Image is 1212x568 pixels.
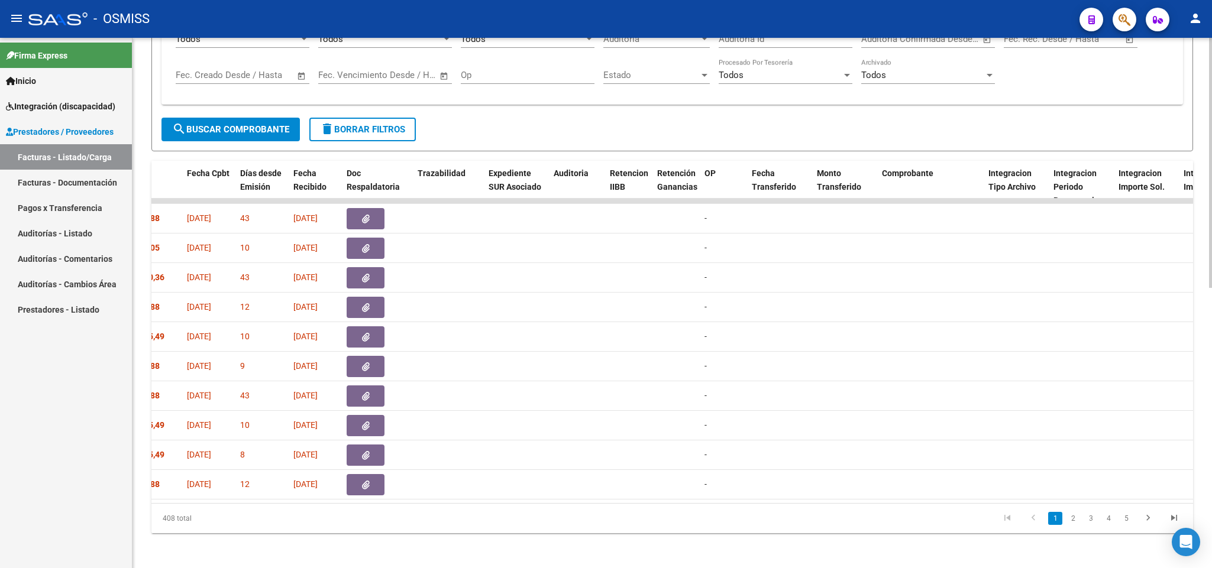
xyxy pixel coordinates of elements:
[293,302,318,311] span: [DATE]
[187,479,211,489] span: [DATE]
[240,243,250,252] span: 10
[704,479,707,489] span: -
[920,34,977,44] input: Fecha fin
[1119,512,1133,525] a: 5
[240,420,250,430] span: 10
[1082,508,1100,528] li: page 3
[93,6,150,32] span: - OSMISS
[234,70,292,80] input: Fecha fin
[161,118,300,141] button: Buscar Comprobante
[235,161,289,213] datatable-header-cell: Días desde Emisión
[293,243,318,252] span: [DATE]
[240,450,245,459] span: 8
[187,168,230,178] span: Fecha Cpbt
[295,69,309,83] button: Open calendar
[1119,168,1165,192] span: Integracion Importe Sol.
[293,272,318,282] span: [DATE]
[812,161,877,213] datatable-header-cell: Monto Transferido
[240,272,250,282] span: 43
[318,34,343,44] span: Todos
[413,161,484,213] datatable-header-cell: Trazabilidad
[187,213,211,223] span: [DATE]
[549,161,605,213] datatable-header-cell: Auditoria
[1117,508,1135,528] li: page 5
[1062,34,1120,44] input: Fecha fin
[610,168,648,192] span: Retencion IIBB
[240,332,250,341] span: 10
[6,74,36,87] span: Inicio
[6,125,114,138] span: Prestadores / Proveedores
[1123,33,1137,46] button: Open calendar
[293,391,318,400] span: [DATE]
[996,512,1019,525] a: go to first page
[704,391,707,400] span: -
[151,504,358,533] div: 408 total
[438,69,451,83] button: Open calendar
[747,161,812,213] datatable-header-cell: Fecha Transferido
[882,168,933,178] span: Comprobante
[1084,512,1098,525] a: 3
[1049,161,1114,213] datatable-header-cell: Integracion Periodo Presentacion
[1114,161,1179,213] datatable-header-cell: Integracion Importe Sol.
[1004,34,1052,44] input: Fecha inicio
[318,70,366,80] input: Fecha inicio
[418,168,466,178] span: Trazabilidad
[652,161,700,213] datatable-header-cell: Retención Ganancias
[988,168,1036,192] span: Integracion Tipo Archivo
[1048,512,1062,525] a: 1
[289,161,342,213] datatable-header-cell: Fecha Recibido
[1046,508,1064,528] li: page 1
[293,213,318,223] span: [DATE]
[240,213,250,223] span: 43
[719,70,744,80] span: Todos
[187,391,211,400] span: [DATE]
[176,70,224,80] input: Fecha inicio
[240,479,250,489] span: 12
[704,361,707,371] span: -
[877,161,984,213] datatable-header-cell: Comprobante
[1100,508,1117,528] li: page 4
[704,213,707,223] span: -
[861,34,909,44] input: Fecha inicio
[293,332,318,341] span: [DATE]
[377,70,434,80] input: Fecha fin
[603,34,699,44] span: Auditoría
[172,124,289,135] span: Buscar Comprobante
[320,124,405,135] span: Borrar Filtros
[984,161,1049,213] datatable-header-cell: Integracion Tipo Archivo
[172,122,186,136] mat-icon: search
[240,168,282,192] span: Días desde Emisión
[704,420,707,430] span: -
[342,161,413,213] datatable-header-cell: Doc Respaldatoria
[6,49,67,62] span: Firma Express
[293,479,318,489] span: [DATE]
[1188,11,1203,25] mat-icon: person
[861,70,886,80] span: Todos
[752,168,796,192] span: Fecha Transferido
[657,168,697,192] span: Retención Ganancias
[603,70,699,80] span: Estado
[704,243,707,252] span: -
[704,302,707,311] span: -
[1053,168,1104,205] span: Integracion Periodo Presentacion
[981,33,994,46] button: Open calendar
[704,332,707,341] span: -
[554,168,589,178] span: Auditoria
[1064,508,1082,528] li: page 2
[187,272,211,282] span: [DATE]
[484,161,549,213] datatable-header-cell: Expediente SUR Asociado
[176,34,201,44] span: Todos
[605,161,652,213] datatable-header-cell: Retencion IIBB
[240,391,250,400] span: 43
[293,420,318,430] span: [DATE]
[293,450,318,459] span: [DATE]
[240,361,245,371] span: 9
[9,11,24,25] mat-icon: menu
[187,450,211,459] span: [DATE]
[182,161,235,213] datatable-header-cell: Fecha Cpbt
[347,168,400,192] span: Doc Respaldatoria
[187,302,211,311] span: [DATE]
[700,161,747,213] datatable-header-cell: OP
[704,450,707,459] span: -
[461,34,486,44] span: Todos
